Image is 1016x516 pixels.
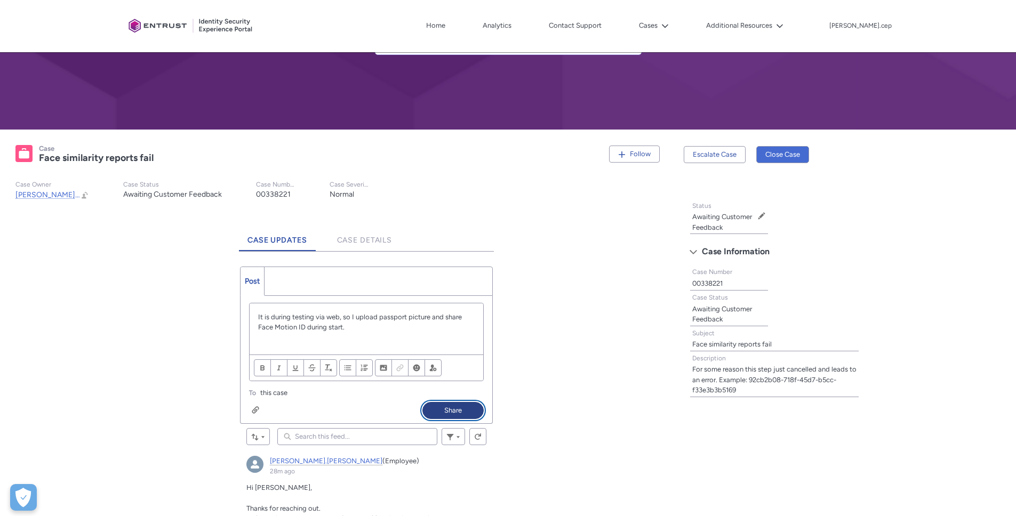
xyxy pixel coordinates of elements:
[81,190,89,199] button: Change Owner
[241,267,265,295] a: Post
[246,504,321,512] span: Thanks for reaching out.
[239,222,316,251] a: Case Updates
[829,20,892,30] button: User Profile alex.cep
[270,467,295,475] a: 28m ago
[245,277,260,286] span: Post
[260,388,287,398] span: this case
[270,359,287,376] button: Italic
[337,236,393,245] span: Case Details
[246,483,312,491] span: Hi [PERSON_NAME],
[10,484,37,511] div: Cookie Preferences
[330,181,369,189] p: Case Severity
[692,305,752,324] lightning-formatted-text: Awaiting Customer Feedback
[277,428,437,445] input: Search this feed...
[247,236,307,245] span: Case Updates
[692,340,772,348] lightning-formatted-text: Face similarity reports fail
[339,359,356,376] button: Bulleted List
[630,150,651,158] span: Follow
[270,457,382,465] a: [PERSON_NAME].[PERSON_NAME]
[829,22,892,30] p: [PERSON_NAME].cep
[636,18,671,34] button: Cases
[480,18,514,34] a: Analytics, opens in new tab
[246,456,263,473] div: himanshu.rawat
[692,329,715,337] span: Subject
[123,190,222,199] lightning-formatted-text: Awaiting Customer Feedback
[546,18,604,34] a: Contact Support
[692,213,752,231] lightning-formatted-text: Awaiting Customer Feedback
[423,18,448,34] a: Home
[123,181,222,189] p: Case Status
[258,312,475,333] p: It is during testing via web, so I upload passport picture and share Face Motion ID during start.
[303,359,321,376] button: Strikethrough
[339,359,373,376] ul: Align text
[10,484,37,511] button: Open Preferences
[15,181,89,189] p: Case Owner
[692,365,857,394] lightning-formatted-text: For some reason this step just cancelled and leads to an error. Example: 92cb2b08-718f-45d7-b5cc-...
[757,212,766,220] button: Edit Status
[702,244,770,260] span: Case Information
[469,428,486,445] button: Refresh this feed
[39,144,54,152] records-entity-label: Case
[329,222,401,251] a: Case Details
[330,190,354,199] lightning-formatted-text: Normal
[756,146,809,163] button: Close Case
[39,152,154,164] lightning-formatted-text: Face similarity reports fail
[703,18,786,34] button: Additional Resources
[692,354,726,362] span: Description
[287,359,304,376] button: Underline
[408,359,425,376] button: Insert Emoji
[692,268,732,276] span: Case Number
[375,359,442,376] ul: Insert content
[320,359,337,376] button: Remove Formatting
[692,294,728,301] span: Case Status
[422,402,484,419] button: Share
[692,279,723,287] lightning-formatted-text: 00338221
[356,359,373,376] button: Numbered List
[254,359,337,376] ul: Format text
[609,146,660,163] button: Follow
[240,267,493,424] div: Chatter Publisher
[256,190,291,199] lightning-formatted-text: 00338221
[684,146,746,163] button: Escalate Case
[256,181,295,189] p: Case Number
[684,243,865,260] button: Case Information
[254,359,271,376] button: Bold
[382,457,419,465] span: (Employee)
[425,359,442,376] button: @Mention people and groups
[15,190,137,199] span: [PERSON_NAME].[PERSON_NAME]
[391,359,409,376] button: Link
[375,359,392,376] button: Image
[692,202,711,209] span: Status
[246,456,263,473] img: External User - himanshu.rawat (null)
[249,389,256,397] span: To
